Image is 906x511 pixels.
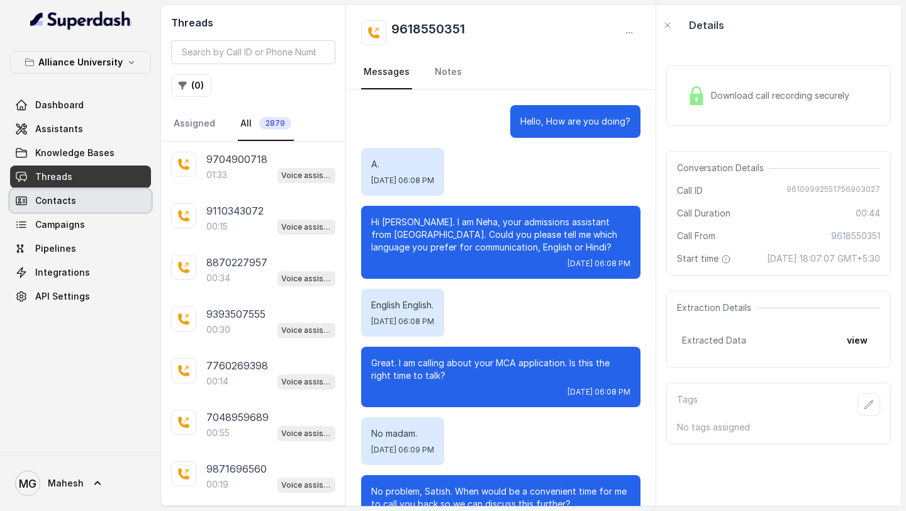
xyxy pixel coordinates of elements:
[35,171,72,183] span: Threads
[281,479,332,491] p: Voice assistant
[677,207,730,220] span: Call Duration
[10,466,151,501] a: Mahesh
[206,255,267,270] p: 8870227957
[171,40,335,64] input: Search by Call ID or Phone Number
[206,358,268,373] p: 7760269398
[35,194,76,207] span: Contacts
[35,147,115,159] span: Knowledge Bases
[281,376,332,388] p: Voice assistant
[677,393,698,416] p: Tags
[206,461,267,476] p: 9871696560
[786,184,880,197] span: 96109992551756903027
[206,375,228,388] p: 00:14
[371,176,434,186] span: [DATE] 06:08 PM
[371,427,434,440] p: No madam.
[206,272,230,284] p: 00:34
[687,86,706,105] img: Lock Icon
[371,158,434,171] p: A.
[35,123,83,135] span: Assistants
[171,15,335,30] h2: Threads
[371,317,434,327] span: [DATE] 06:08 PM
[10,94,151,116] a: Dashboard
[391,20,465,45] h2: 9618550351
[568,387,630,397] span: [DATE] 06:08 PM
[856,207,880,220] span: 00:44
[35,99,84,111] span: Dashboard
[520,115,630,128] p: Hello, How are you doing?
[767,252,880,265] span: [DATE] 18:07:07 GMT+5:30
[281,427,332,440] p: Voice assistant
[238,107,294,141] a: All2879
[831,230,880,242] span: 9618550351
[206,427,230,439] p: 00:55
[10,51,151,74] button: Alliance University
[10,261,151,284] a: Integrations
[35,290,90,303] span: API Settings
[206,323,230,336] p: 00:30
[10,285,151,308] a: API Settings
[206,220,228,233] p: 00:15
[568,259,630,269] span: [DATE] 06:08 PM
[171,107,335,141] nav: Tabs
[677,162,769,174] span: Conversation Details
[281,324,332,337] p: Voice assistant
[35,242,76,255] span: Pipelines
[361,55,412,89] a: Messages
[171,107,218,141] a: Assigned
[361,55,640,89] nav: Tabs
[432,55,464,89] a: Notes
[10,237,151,260] a: Pipelines
[677,230,715,242] span: Call From
[839,329,875,352] button: view
[19,477,36,490] text: MG
[677,184,703,197] span: Call ID
[281,272,332,285] p: Voice assistant
[206,410,269,425] p: 7048959689
[35,218,85,231] span: Campaigns
[371,485,630,510] p: No problem, Satish. When would be a convenient time for me to call you back so we can discuss thi...
[30,10,131,30] img: light.svg
[677,252,734,265] span: Start time
[10,142,151,164] a: Knowledge Bases
[371,299,434,312] p: English English.
[371,445,434,455] span: [DATE] 06:09 PM
[682,334,746,347] span: Extracted Data
[689,18,724,33] p: Details
[10,213,151,236] a: Campaigns
[171,74,211,97] button: (0)
[10,166,151,188] a: Threads
[38,55,123,70] p: Alliance University
[371,216,630,254] p: Hi [PERSON_NAME]. I am Neha, your admissions assistant from [GEOGRAPHIC_DATA]. Could you please t...
[206,169,227,181] p: 01:33
[281,221,332,233] p: Voice assistant
[10,189,151,212] a: Contacts
[371,357,630,382] p: Great. I am calling about your MCA application. Is this the right time to talk?
[259,117,291,130] span: 2879
[711,89,854,102] span: Download call recording securely
[206,306,266,322] p: 9393507555
[206,152,267,167] p: 9704900718
[10,118,151,140] a: Assistants
[281,169,332,182] p: Voice assistant
[206,478,228,491] p: 00:19
[48,477,84,490] span: Mahesh
[677,301,756,314] span: Extraction Details
[677,421,880,434] p: No tags assigned
[35,266,90,279] span: Integrations
[206,203,264,218] p: 9110343072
